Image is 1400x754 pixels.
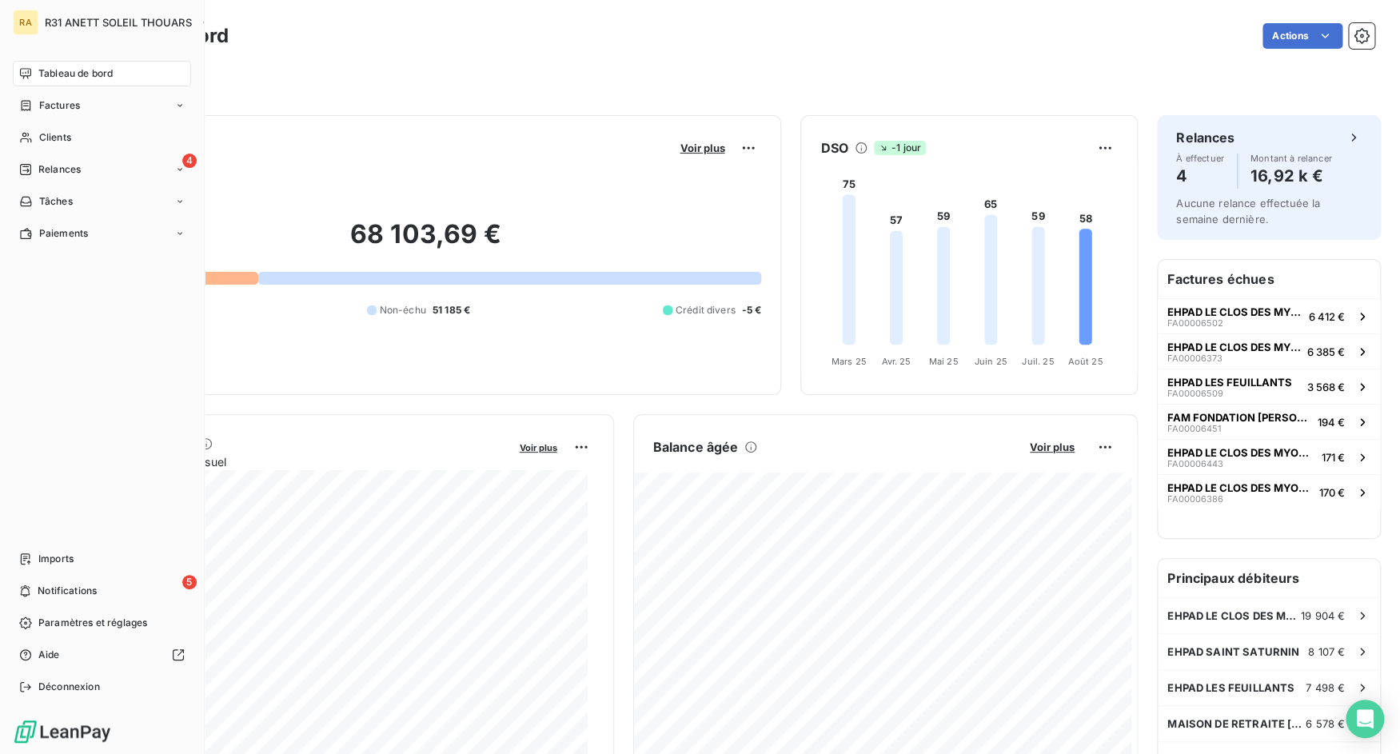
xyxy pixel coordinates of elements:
span: EHPAD LE CLOS DES MYOSOTIS [1167,446,1315,459]
span: Montant à relancer [1250,154,1332,163]
span: Non-échu [380,303,426,317]
div: RA [13,10,38,35]
span: FA00006451 [1167,424,1221,433]
span: 4 [182,154,197,168]
span: EHPAD LE CLOS DES MYOSOTIS [1167,609,1301,622]
span: EHPAD LE CLOS DES MYOSOTIS [1167,305,1302,318]
span: Chiffre d'affaires mensuel [90,453,509,470]
h4: 4 [1176,163,1224,189]
img: Logo LeanPay [13,719,112,744]
button: Voir plus [515,440,562,454]
span: Tâches [39,194,73,209]
span: FA00006373 [1167,353,1223,363]
span: Factures [39,98,80,113]
span: FA00006443 [1167,459,1223,469]
span: MAISON DE RETRAITE [PERSON_NAME] [1167,717,1306,730]
h2: 68 103,69 € [90,218,761,266]
span: 5 [182,575,197,589]
span: 171 € [1322,451,1345,464]
span: 19 904 € [1301,609,1345,622]
span: 3 568 € [1307,381,1345,393]
span: Voir plus [1030,441,1075,453]
a: Tâches [13,189,191,214]
a: Paiements [13,221,191,246]
span: Paiements [39,226,88,241]
a: 4Relances [13,157,191,182]
button: Voir plus [1025,440,1079,454]
a: Factures [13,93,191,118]
button: Voir plus [675,141,729,155]
span: FAM FONDATION [PERSON_NAME] [1167,411,1311,424]
span: Déconnexion [38,680,100,694]
span: 6 578 € [1306,717,1345,730]
span: Relances [38,162,81,177]
span: Aide [38,648,60,662]
h6: Factures échues [1158,260,1380,298]
tspan: Juin 25 [975,356,1007,367]
span: -1 jour [874,141,926,155]
a: Paramètres et réglages [13,610,191,636]
button: EHPAD LE CLOS DES MYOSOTISFA00006443171 € [1158,439,1380,474]
a: Aide [13,642,191,668]
h6: DSO [820,138,848,158]
span: À effectuer [1176,154,1224,163]
a: Tableau de bord [13,61,191,86]
h4: 16,92 k € [1250,163,1332,189]
tspan: Avr. 25 [882,356,911,367]
h6: Principaux débiteurs [1158,559,1380,597]
tspan: Juil. 25 [1022,356,1054,367]
span: 6 412 € [1309,310,1345,323]
span: FA00006509 [1167,389,1223,398]
span: EHPAD LES FEUILLANTS [1167,681,1294,694]
span: R31 ANETT SOLEIL THOUARS [45,16,192,29]
a: Clients [13,125,191,150]
button: EHPAD LE CLOS DES MYOSOTISFA000063736 385 € [1158,333,1380,369]
button: EHPAD LES FEUILLANTSFA000065093 568 € [1158,369,1380,404]
span: 51 185 € [433,303,470,317]
span: 170 € [1319,486,1345,499]
span: 8 107 € [1308,645,1345,658]
span: 6 385 € [1307,345,1345,358]
h6: Relances [1176,128,1234,147]
span: Aucune relance effectuée la semaine dernière. [1176,197,1320,225]
tspan: Mars 25 [832,356,867,367]
span: FA00006502 [1167,318,1223,328]
span: Imports [38,552,74,566]
span: EHPAD LE CLOS DES MYOSOTIS [1167,481,1313,494]
span: Voir plus [520,442,557,453]
button: EHPAD LE CLOS DES MYOSOTISFA00006386170 € [1158,474,1380,509]
div: Open Intercom Messenger [1346,700,1384,738]
span: 7 498 € [1306,681,1345,694]
a: Imports [13,546,191,572]
span: FA00006386 [1167,494,1223,504]
tspan: Mai 25 [929,356,959,367]
h6: Balance âgée [653,437,739,457]
span: Crédit divers [676,303,736,317]
span: 194 € [1318,416,1345,429]
span: Tableau de bord [38,66,113,81]
span: Paramètres et réglages [38,616,147,630]
span: EHPAD LE CLOS DES MYOSOTIS [1167,341,1301,353]
span: EHPAD LES FEUILLANTS [1167,376,1292,389]
button: Actions [1262,23,1342,49]
span: -5 € [742,303,762,317]
span: Notifications [38,584,97,598]
button: EHPAD LE CLOS DES MYOSOTISFA000065026 412 € [1158,298,1380,333]
tspan: Août 25 [1068,356,1103,367]
button: FAM FONDATION [PERSON_NAME]FA00006451194 € [1158,404,1380,439]
span: Voir plus [680,142,724,154]
span: EHPAD SAINT SATURNIN [1167,645,1299,658]
span: Clients [39,130,71,145]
